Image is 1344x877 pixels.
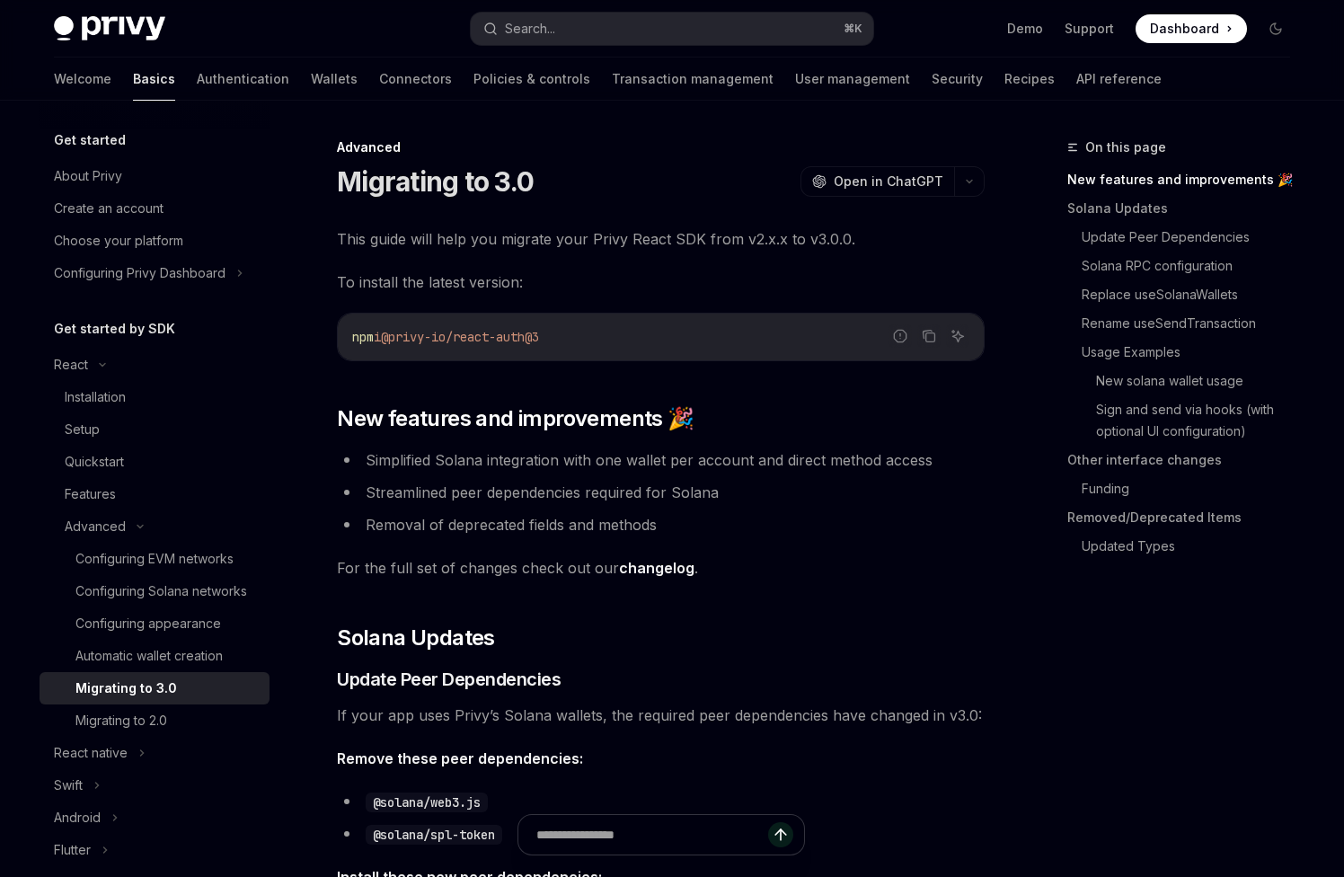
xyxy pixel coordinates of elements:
[337,480,985,505] li: Streamlined peer dependencies required for Solana
[1082,474,1304,503] a: Funding
[619,559,694,578] a: changelog
[1076,58,1162,101] a: API reference
[337,404,694,433] span: New features and improvements 🎉
[946,324,969,348] button: Ask AI
[75,645,223,667] div: Automatic wallet creation
[337,512,985,537] li: Removal of deprecated fields and methods
[337,624,495,652] span: Solana Updates
[612,58,774,101] a: Transaction management
[40,160,270,192] a: About Privy
[1067,446,1304,474] a: Other interface changes
[65,386,126,408] div: Installation
[917,324,941,348] button: Copy the contents from the code block
[768,822,793,847] button: Send message
[1082,338,1304,367] a: Usage Examples
[1150,20,1219,38] span: Dashboard
[65,483,116,505] div: Features
[844,22,862,36] span: ⌘ K
[374,329,381,345] span: i
[795,58,910,101] a: User management
[40,575,270,607] a: Configuring Solana networks
[337,749,583,767] strong: Remove these peer dependencies:
[311,58,358,101] a: Wallets
[1082,532,1304,561] a: Updated Types
[1096,367,1304,395] a: New solana wallet usage
[65,451,124,473] div: Quickstart
[1082,280,1304,309] a: Replace useSolanaWallets
[75,548,234,570] div: Configuring EVM networks
[1004,58,1055,101] a: Recipes
[40,640,270,672] a: Automatic wallet creation
[40,446,270,478] a: Quickstart
[337,447,985,473] li: Simplified Solana integration with one wallet per account and direct method access
[1261,14,1290,43] button: Toggle dark mode
[65,516,126,537] div: Advanced
[1067,194,1304,223] a: Solana Updates
[1082,223,1304,252] a: Update Peer Dependencies
[1065,20,1114,38] a: Support
[40,192,270,225] a: Create an account
[40,607,270,640] a: Configuring appearance
[40,381,270,413] a: Installation
[471,13,873,45] button: Search...⌘K
[54,775,83,796] div: Swift
[379,58,452,101] a: Connectors
[932,58,983,101] a: Security
[54,230,183,252] div: Choose your platform
[337,555,985,580] span: For the full set of changes check out our .
[54,839,91,861] div: Flutter
[75,613,221,634] div: Configuring appearance
[75,580,247,602] div: Configuring Solana networks
[1007,20,1043,38] a: Demo
[54,16,165,41] img: dark logo
[40,672,270,704] a: Migrating to 3.0
[1082,252,1304,280] a: Solana RPC configuration
[54,742,128,764] div: React native
[834,173,943,190] span: Open in ChatGPT
[197,58,289,101] a: Authentication
[337,703,985,728] span: If your app uses Privy’s Solana wallets, the required peer dependencies have changed in v3.0:
[337,165,534,198] h1: Migrating to 3.0
[1085,137,1166,158] span: On this page
[1096,395,1304,446] a: Sign and send via hooks (with optional UI configuration)
[75,710,167,731] div: Migrating to 2.0
[337,667,561,692] span: Update Peer Dependencies
[54,58,111,101] a: Welcome
[54,165,122,187] div: About Privy
[54,354,88,376] div: React
[65,419,100,440] div: Setup
[40,478,270,510] a: Features
[1082,309,1304,338] a: Rename useSendTransaction
[54,129,126,151] h5: Get started
[40,413,270,446] a: Setup
[133,58,175,101] a: Basics
[352,329,374,345] span: npm
[337,270,985,295] span: To install the latest version:
[1067,503,1304,532] a: Removed/Deprecated Items
[54,807,101,828] div: Android
[40,704,270,737] a: Migrating to 2.0
[40,225,270,257] a: Choose your platform
[473,58,590,101] a: Policies & controls
[381,329,539,345] span: @privy-io/react-auth@3
[366,793,488,812] code: @solana/web3.js
[337,226,985,252] span: This guide will help you migrate your Privy React SDK from v2.x.x to v3.0.0.
[800,166,954,197] button: Open in ChatGPT
[54,318,175,340] h5: Get started by SDK
[54,262,225,284] div: Configuring Privy Dashboard
[337,138,985,156] div: Advanced
[1136,14,1247,43] a: Dashboard
[1067,165,1304,194] a: New features and improvements 🎉
[889,324,912,348] button: Report incorrect code
[54,198,164,219] div: Create an account
[505,18,555,40] div: Search...
[40,543,270,575] a: Configuring EVM networks
[75,678,177,699] div: Migrating to 3.0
